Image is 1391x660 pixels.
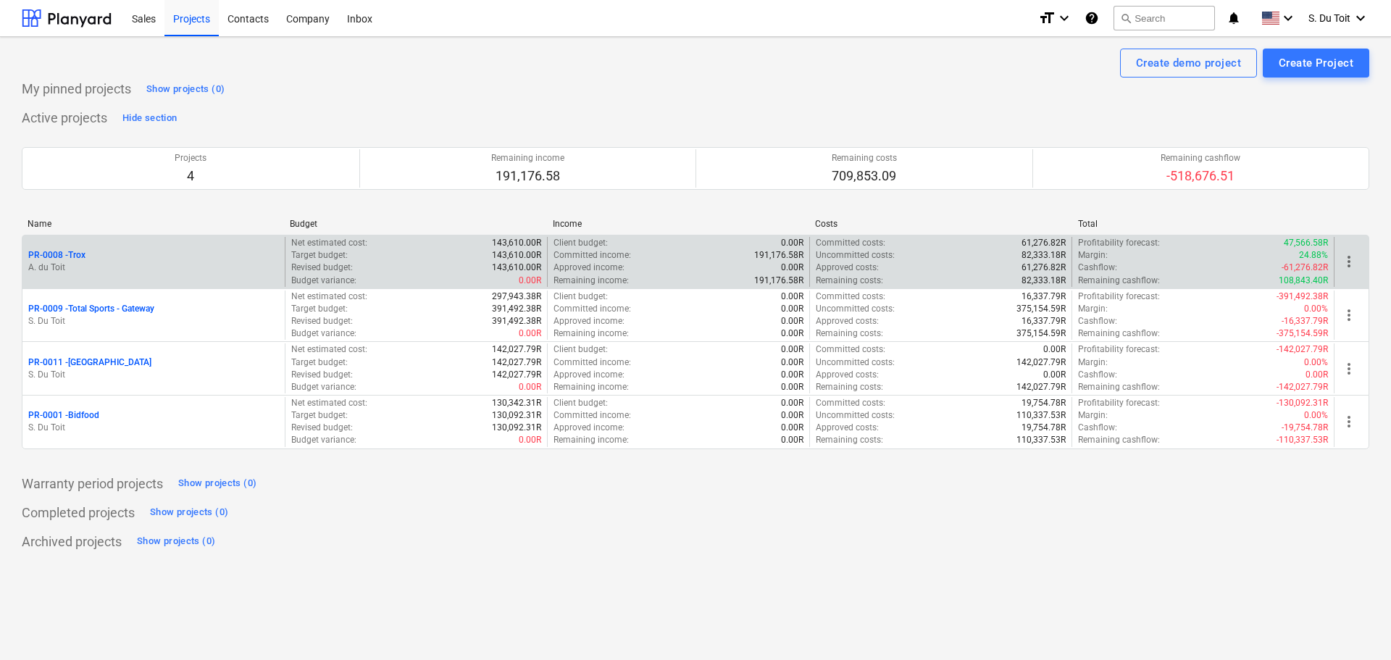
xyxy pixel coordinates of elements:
p: Target budget : [291,409,348,422]
p: 142,027.79R [1016,381,1066,393]
iframe: Chat Widget [1319,590,1391,660]
p: Approved income : [554,422,625,434]
span: more_vert [1340,253,1358,270]
p: S. Du Toit [28,369,279,381]
p: 19,754.78R [1022,397,1066,409]
p: 16,337.79R [1022,315,1066,327]
p: 0.00R [781,237,803,249]
i: keyboard_arrow_down [1056,9,1073,27]
div: Show projects (0) [146,81,225,98]
span: S. Du Toit [1308,12,1350,24]
p: 0.00R [519,434,541,446]
p: Target budget : [291,356,348,369]
p: Revised budget : [291,262,353,274]
p: 0.00R [519,327,541,340]
p: Target budget : [291,249,348,262]
p: 24.88% [1299,249,1328,262]
i: keyboard_arrow_down [1352,9,1369,27]
p: Projects [175,152,206,164]
p: 0.00R [781,381,803,393]
p: 110,337.53R [1016,409,1066,422]
p: S. Du Toit [28,315,279,327]
p: Revised budget : [291,369,353,381]
button: Create demo project [1120,49,1257,78]
p: 19,754.78R [1022,422,1066,434]
span: more_vert [1340,413,1358,430]
p: 375,154.59R [1016,303,1066,315]
p: 0.00% [1304,356,1328,369]
p: -19,754.78R [1282,422,1328,434]
p: Remaining income : [554,381,629,393]
p: 82,333.18R [1022,275,1066,287]
button: Hide section [119,106,180,130]
p: 130,092.31R [492,422,541,434]
p: 0.00R [781,262,803,274]
p: -110,337.53R [1277,434,1328,446]
button: Show projects (0) [133,530,219,554]
p: Archived projects [22,533,122,551]
p: Remaining costs : [816,275,883,287]
p: Committed income : [554,409,631,422]
p: 130,092.31R [492,409,541,422]
p: Approved income : [554,315,625,327]
p: Remaining cashflow : [1078,275,1160,287]
p: -130,092.31R [1277,397,1328,409]
p: Approved income : [554,369,625,381]
p: 297,943.38R [492,291,541,303]
p: Remaining income [491,152,564,164]
p: 0.00R [781,369,803,381]
div: Show projects (0) [178,475,256,492]
div: Show projects (0) [150,504,228,521]
p: Uncommitted costs : [816,249,895,262]
p: Uncommitted costs : [816,356,895,369]
p: Committed income : [554,249,631,262]
p: 0.00R [781,291,803,303]
p: 142,027.79R [492,356,541,369]
p: 0.00R [781,315,803,327]
i: notifications [1227,9,1241,27]
p: Approved costs : [816,369,879,381]
p: Completed projects [22,504,135,522]
p: Cashflow : [1078,369,1117,381]
p: -375,154.59R [1277,327,1328,340]
p: 0.00R [781,409,803,422]
p: 143,610.00R [492,249,541,262]
i: keyboard_arrow_down [1279,9,1297,27]
p: Profitability forecast : [1078,343,1160,356]
p: 391,492.38R [492,303,541,315]
p: Approved costs : [816,262,879,274]
p: PR-0011 - [GEOGRAPHIC_DATA] [28,356,151,369]
div: Income [553,219,803,229]
p: Remaining costs : [816,434,883,446]
p: 0.00% [1304,303,1328,315]
p: Client budget : [554,291,608,303]
div: Budget [290,219,540,229]
p: 143,610.00R [492,262,541,274]
button: Show projects (0) [143,78,228,101]
p: Remaining income : [554,327,629,340]
p: 191,176.58R [754,275,803,287]
p: A. du Toit [28,262,279,274]
p: 110,337.53R [1016,434,1066,446]
p: Warranty period projects [22,475,163,493]
p: Committed income : [554,303,631,315]
p: Client budget : [554,237,608,249]
p: 130,342.31R [492,397,541,409]
p: -142,027.79R [1277,381,1328,393]
p: 0.00R [781,356,803,369]
p: -142,027.79R [1277,343,1328,356]
p: 391,492.38R [492,315,541,327]
p: Profitability forecast : [1078,237,1160,249]
p: -391,492.38R [1277,291,1328,303]
div: Total [1078,219,1329,229]
div: Costs [815,219,1066,229]
p: My pinned projects [22,80,131,98]
p: Remaining costs [832,152,897,164]
i: Knowledge base [1085,9,1099,27]
span: more_vert [1340,360,1358,377]
p: 0.00R [781,434,803,446]
p: 142,027.79R [492,369,541,381]
p: Remaining cashflow : [1078,381,1160,393]
p: PR-0008 - Trox [28,249,85,262]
